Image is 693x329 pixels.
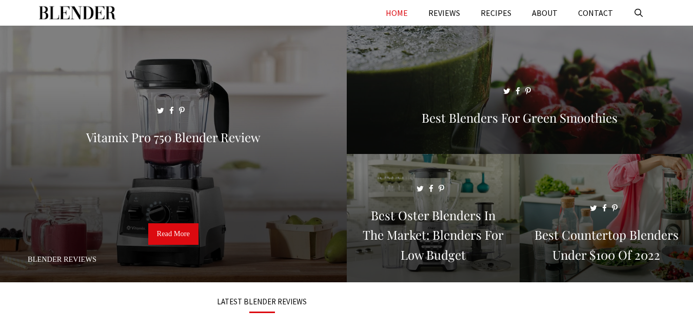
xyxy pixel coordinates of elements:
a: Read More [148,223,199,245]
a: Best Oster Blenders in the Market: Blenders for Low Budget [347,270,520,280]
a: Best Countertop Blenders Under $100 of 2022 [520,270,693,280]
h3: LATEST BLENDER REVIEWS [52,298,472,305]
a: Blender Reviews [28,255,96,263]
